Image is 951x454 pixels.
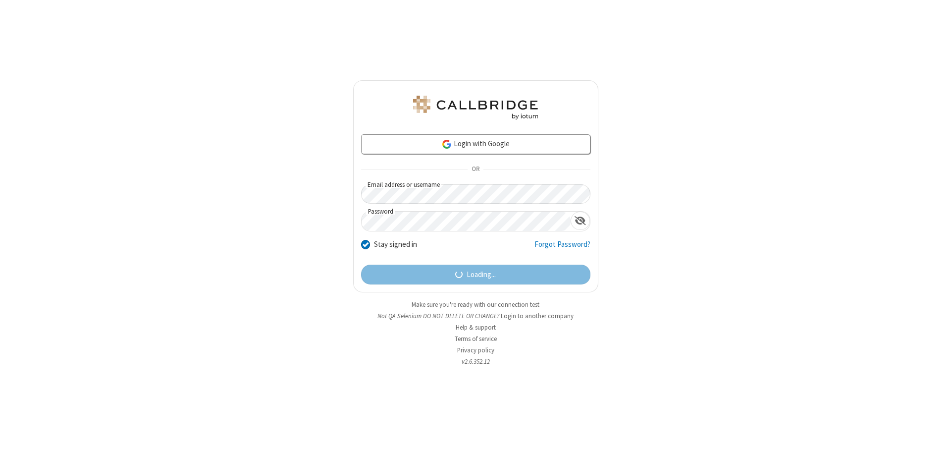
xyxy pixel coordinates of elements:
input: Password [362,212,571,231]
li: v2.6.352.12 [353,357,598,366]
span: Loading... [467,269,496,281]
a: Privacy policy [457,346,494,354]
a: Make sure you're ready with our connection test [412,300,539,309]
button: Loading... [361,265,590,284]
img: google-icon.png [441,139,452,150]
label: Stay signed in [374,239,417,250]
button: Login to another company [501,311,574,321]
input: Email address or username [361,184,590,204]
a: Terms of service [455,335,497,343]
span: OR [468,163,483,176]
div: Show password [571,212,590,230]
a: Help & support [456,323,496,332]
a: Login with Google [361,134,590,154]
li: Not QA Selenium DO NOT DELETE OR CHANGE? [353,311,598,321]
img: QA Selenium DO NOT DELETE OR CHANGE [411,96,540,119]
a: Forgot Password? [534,239,590,258]
iframe: Chat [926,428,944,447]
